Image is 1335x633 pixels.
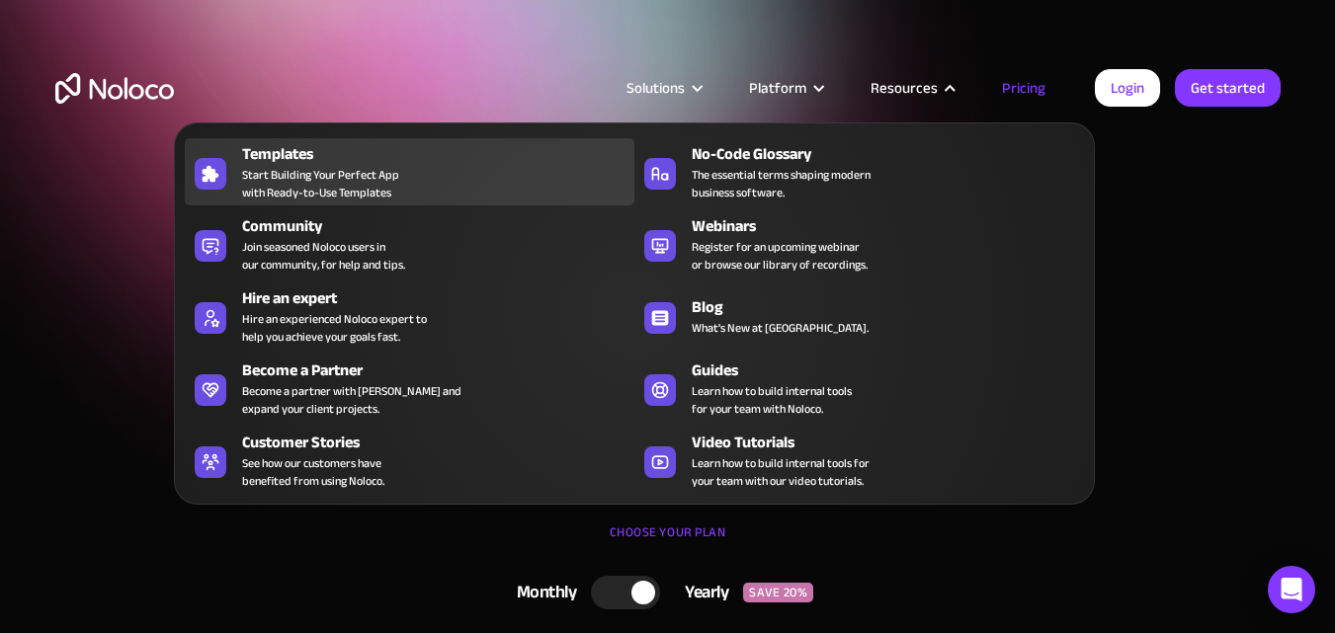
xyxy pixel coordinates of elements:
[185,138,634,205] a: TemplatesStart Building Your Perfect Appwith Ready-to-Use Templates
[242,166,399,201] span: Start Building Your Perfect App with Ready-to-Use Templates
[634,427,1084,494] a: Video TutorialsLearn how to build internal tools foryour team with our video tutorials.
[692,142,1093,166] div: No-Code Glossary
[185,282,634,350] a: Hire an expertHire an experienced Noloco expert tohelp you achieve your goals fast.
[660,578,743,607] div: Yearly
[626,75,685,101] div: Solutions
[692,295,1093,319] div: Blog
[602,75,724,101] div: Solutions
[977,75,1070,101] a: Pricing
[1175,69,1281,107] a: Get started
[634,282,1084,350] a: BlogWhat's New at [GEOGRAPHIC_DATA].
[55,306,1281,336] h2: Start for free. Upgrade to support your business at any stage.
[492,578,592,607] div: Monthly
[242,238,405,274] span: Join seasoned Noloco users in our community, for help and tips.
[692,319,869,337] span: What's New at [GEOGRAPHIC_DATA].
[846,75,977,101] div: Resources
[634,355,1084,422] a: GuidesLearn how to build internal toolsfor your team with Noloco.
[55,517,1281,567] div: CHOOSE YOUR PLAN
[242,358,643,382] div: Become a Partner
[634,210,1084,277] a: WebinarsRegister for an upcoming webinaror browse our library of recordings.
[242,310,427,346] div: Hire an experienced Noloco expert to help you achieve your goals fast.
[55,168,1281,286] h1: Flexible Pricing Designed for Business
[174,95,1095,505] nav: Resources
[185,427,634,494] a: Customer StoriesSee how our customers havebenefited from using Noloco.
[1095,69,1160,107] a: Login
[55,73,174,104] a: home
[242,454,384,490] span: See how our customers have benefited from using Noloco.
[692,166,871,201] span: The essential terms shaping modern business software.
[692,238,868,274] span: Register for an upcoming webinar or browse our library of recordings.
[242,214,643,238] div: Community
[242,382,461,418] div: Become a partner with [PERSON_NAME] and expand your client projects.
[692,358,1093,382] div: Guides
[242,286,643,310] div: Hire an expert
[724,75,846,101] div: Platform
[242,142,643,166] div: Templates
[242,431,643,454] div: Customer Stories
[871,75,938,101] div: Resources
[749,75,806,101] div: Platform
[185,355,634,422] a: Become a PartnerBecome a partner with [PERSON_NAME] andexpand your client projects.
[692,382,852,418] span: Learn how to build internal tools for your team with Noloco.
[185,210,634,277] a: CommunityJoin seasoned Noloco users inour community, for help and tips.
[743,583,813,602] div: SAVE 20%
[692,431,1093,454] div: Video Tutorials
[692,214,1093,238] div: Webinars
[634,138,1084,205] a: No-Code GlossaryThe essential terms shaping modernbusiness software.
[692,454,870,490] span: Learn how to build internal tools for your team with our video tutorials.
[1268,566,1315,613] div: Open Intercom Messenger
